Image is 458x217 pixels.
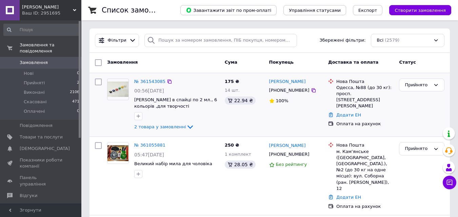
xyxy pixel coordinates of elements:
span: Експорт [358,8,377,13]
a: Фото товару [107,142,129,164]
span: Виконані [24,89,45,95]
span: Замовлення [107,60,138,65]
span: 2 [77,80,79,86]
div: м. Кам'янське ([GEOGRAPHIC_DATA], [GEOGRAPHIC_DATA].), №2 (до 30 кг на одне місце): вул. Соборна ... [336,149,394,192]
img: Фото товару [107,145,128,161]
a: № 361543085 [134,79,165,84]
span: 175 ₴ [225,79,239,84]
span: 0 [77,108,79,114]
span: Завантажити звіт по пром-оплаті [186,7,271,13]
button: Управління статусами [283,5,346,15]
div: Ваш ID: 2951695 [22,10,81,16]
span: 2 товара у замовленні [134,124,186,129]
div: [PHONE_NUMBER] [268,86,311,95]
div: Прийнято [405,145,431,152]
span: Фільтри [108,37,126,44]
div: [PHONE_NUMBER] [268,150,311,159]
div: 22.94 ₴ [225,96,256,105]
span: 471 [72,99,79,105]
span: 2106 [70,89,79,95]
span: ЛАВКА ЧУДЕС [22,4,73,10]
span: 00:56[DATE] [134,88,164,93]
span: Замовлення [20,60,48,66]
a: Великий набір мила для чоловіка [134,161,212,166]
div: Нова Пошта [336,79,394,85]
span: Створити замовлення [395,8,446,13]
span: [DEMOGRAPHIC_DATA] [20,146,70,152]
a: 2 товара у замовленні [134,124,194,129]
span: Оплачені [24,108,45,114]
span: Всі [377,37,383,44]
span: Відгуки [20,193,37,199]
a: Фото товару [107,79,129,100]
span: 1 комплект [225,152,251,157]
span: 14 шт. [225,88,240,93]
div: Нова Пошта [336,142,394,148]
span: Без рейтингу [276,162,307,167]
span: Статус [399,60,416,65]
a: [PERSON_NAME] [269,79,306,85]
button: Завантажити звіт по пром-оплаті [180,5,277,15]
div: Оплата на рахунок [336,203,394,210]
span: 0 [77,70,79,77]
img: Фото товару [107,82,128,97]
a: Додати ЕН [336,112,361,117]
span: 05:47[DATE] [134,152,164,157]
span: Замовлення та повідомлення [20,42,81,54]
span: Cума [225,60,237,65]
input: Пошук за номером замовлення, ПІБ покупця, номером телефону, Email, номером накладної [144,34,297,47]
span: Скасовані [24,99,47,105]
span: Прийняті [24,80,45,86]
span: Панель управління [20,175,63,187]
button: Створити замовлення [389,5,451,15]
a: [PERSON_NAME] [269,143,306,149]
span: Повідомлення [20,123,53,129]
span: (2579) [385,38,399,43]
input: Пошук [3,24,80,36]
span: Показники роботи компанії [20,157,63,169]
span: Доставка та оплата [328,60,378,65]
a: [PERSON_NAME] в спайці по 2 мл., 6 кольорів ,для творчості [134,97,217,109]
div: Оплата на рахунок [336,121,394,127]
span: 250 ₴ [225,143,239,148]
div: 28.05 ₴ [225,160,256,169]
button: Чат з покупцем [443,176,456,189]
span: Управління статусами [289,8,341,13]
span: Покупець [269,60,294,65]
div: Прийнято [405,82,431,89]
h1: Список замовлень [102,6,171,14]
span: Нові [24,70,34,77]
span: 100% [276,98,288,103]
span: Збережені фільтри: [319,37,365,44]
button: Експорт [353,5,383,15]
a: № 361055881 [134,143,165,148]
span: Товари та послуги [20,134,63,140]
a: Додати ЕН [336,195,361,200]
a: Створити замовлення [382,7,451,13]
div: Одесса, №88 (до 30 кг): просп. [STREET_ADDRESS][PERSON_NAME] [336,85,394,109]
